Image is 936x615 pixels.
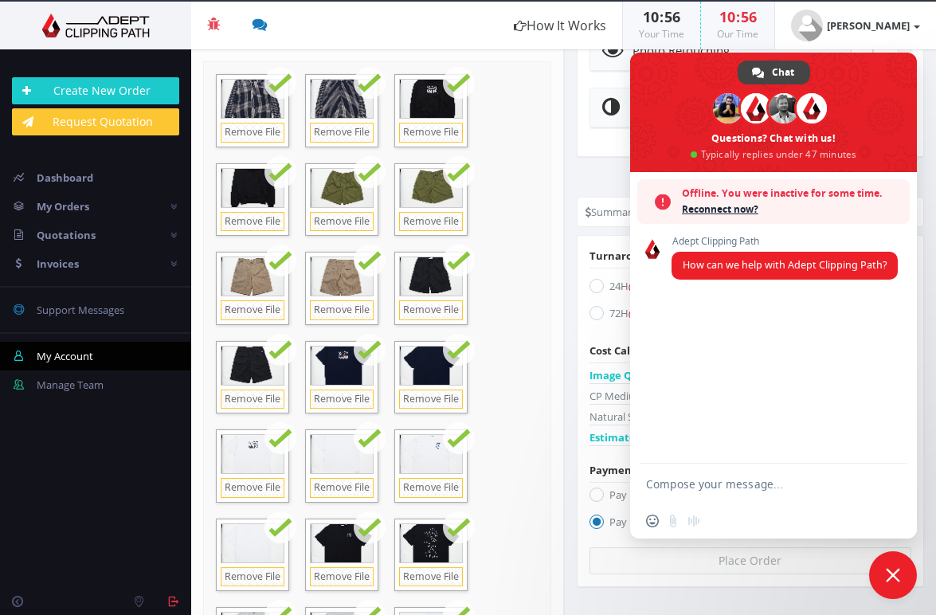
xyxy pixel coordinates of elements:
span: Manage Team [37,378,104,392]
a: Remove File [221,212,284,232]
span: Offline. You were inactive for some time. [682,186,902,202]
label: Pay Now [589,487,912,508]
small: Your Time [639,27,684,41]
span: My Account [37,349,93,363]
a: Remove File [399,567,463,587]
div: Chat [738,61,810,84]
span: Adept Clipping Path [672,236,898,247]
label: 72H [589,305,738,327]
a: Remove File [399,390,463,409]
span: How can we help with Adept Clipping Path? [683,258,887,272]
span: : [659,7,664,26]
span: 56 [664,7,680,26]
a: Remove File [310,212,374,232]
a: Remove File [310,123,374,143]
span: Invoices [37,257,79,271]
span: CP Medium: ($2.00) [589,388,680,404]
span: Quotations [37,228,96,242]
label: 24H [589,278,738,300]
a: Remove File [310,478,374,498]
a: Remove File [399,300,463,320]
a: Remove File [310,300,374,320]
a: [PERSON_NAME] [775,2,936,49]
span: Dashboard [37,170,93,185]
span: (-15%) [629,309,650,319]
span: Image Quantity [589,367,671,383]
span: 56 [741,7,757,26]
span: Turnaround Times [589,249,687,263]
a: (-15%) [629,306,650,320]
a: Remove File [399,123,463,143]
a: Remove File [221,300,284,320]
a: Request Quotation [12,108,179,135]
span: (+15%) [629,282,652,292]
small: Our Time [717,27,758,41]
span: Insert an emoji [646,515,659,527]
a: Remove File [221,567,284,587]
span: 10 [643,7,659,26]
img: user_default.jpg [791,10,823,41]
a: Remove File [221,478,284,498]
a: Remove File [310,567,374,587]
span: Payment Terms [589,463,672,477]
span: Estimated Total [589,429,672,445]
a: Remove File [399,212,463,232]
a: Create New Order [12,77,179,104]
label: Pay Later [589,514,912,535]
div: Close chat [869,551,917,599]
span: Photo Retouching [632,42,730,58]
span: 10 [719,7,735,26]
a: Remove File [399,478,463,498]
span: My Orders [37,199,89,213]
a: Remove File [310,390,374,409]
li: Summary & Payment [585,204,692,220]
a: Remove File [221,123,284,143]
img: Adept Graphics [12,14,179,37]
span: Reconnect now? [682,202,902,217]
textarea: Compose your message... [646,477,866,492]
a: (+15%) [629,279,652,293]
span: Support Messages [37,303,124,317]
strong: [PERSON_NAME] [827,18,910,33]
span: : [735,7,741,26]
a: How It Works [498,2,622,49]
span: Cost Calculation [589,343,674,358]
a: Remove File [221,390,284,409]
span: Chat [772,61,794,84]
span: Natural Shadow: ($0.50) [589,409,702,425]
